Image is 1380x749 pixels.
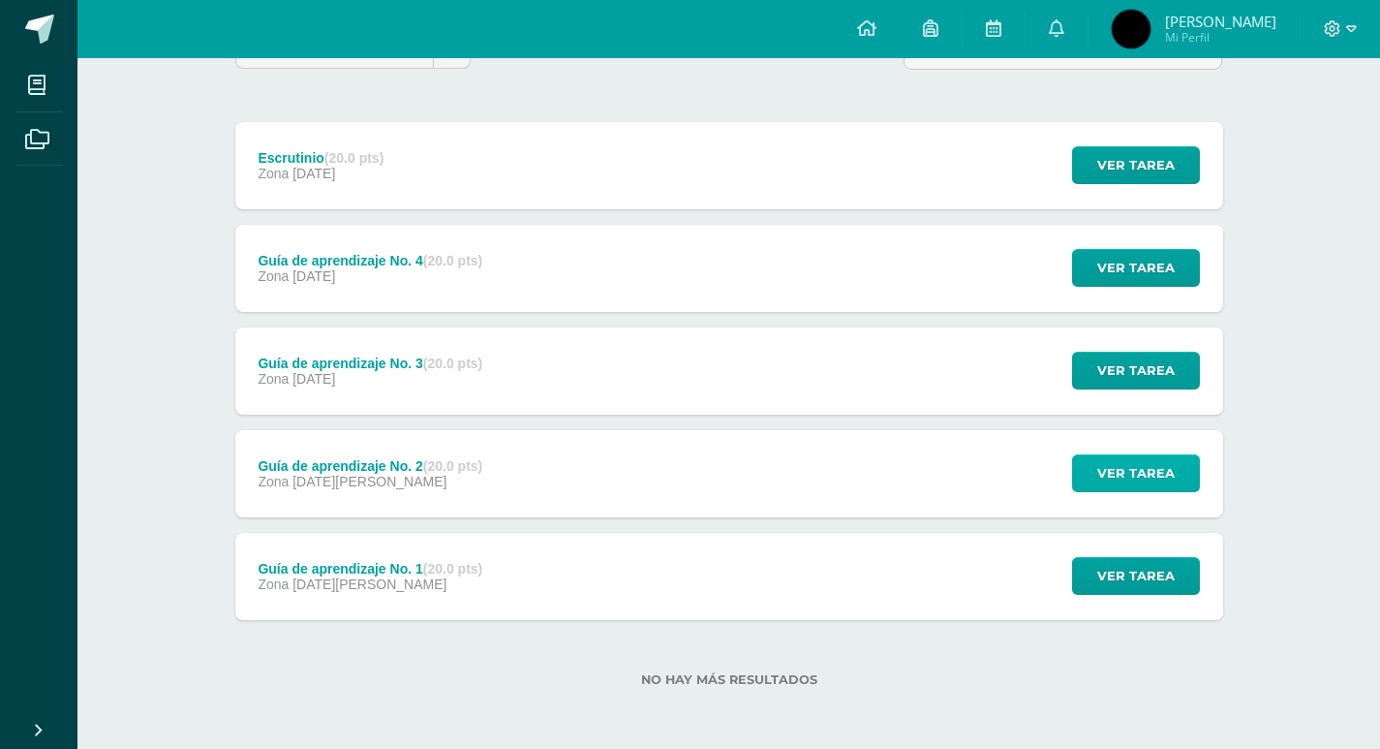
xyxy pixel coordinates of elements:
div: Escrutinio [258,150,383,166]
button: Ver tarea [1072,557,1200,595]
span: Ver tarea [1097,558,1175,594]
span: [DATE][PERSON_NAME] [292,577,446,592]
button: Ver tarea [1072,249,1200,287]
span: [DATE] [292,166,335,181]
strong: (20.0 pts) [324,150,383,166]
span: Zona [258,268,289,284]
div: Guía de aprendizaje No. 4 [258,253,482,268]
span: Zona [258,577,289,592]
strong: (20.0 pts) [423,561,482,577]
span: [DATE] [292,371,335,387]
div: Guía de aprendizaje No. 2 [258,458,482,474]
div: Guía de aprendizaje No. 3 [258,356,482,371]
label: No hay más resultados [235,672,1223,687]
span: Zona [258,371,289,387]
span: Zona [258,166,289,181]
span: Ver tarea [1097,455,1175,491]
img: 175cb59d96e1e6e6662f6f27d33db8be.png [1112,10,1150,48]
span: [DATE][PERSON_NAME] [292,474,446,489]
span: [PERSON_NAME] [1165,12,1276,31]
span: Mi Perfil [1165,29,1276,46]
strong: (20.0 pts) [423,253,482,268]
span: Zona [258,474,289,489]
span: Ver tarea [1097,353,1175,389]
strong: (20.0 pts) [423,356,482,371]
span: [DATE] [292,268,335,284]
button: Ver tarea [1072,352,1200,390]
strong: (20.0 pts) [423,458,482,474]
button: Ver tarea [1072,454,1200,492]
button: Ver tarea [1072,146,1200,184]
div: Guía de aprendizaje No. 1 [258,561,482,577]
span: Ver tarea [1097,250,1175,286]
span: Ver tarea [1097,147,1175,183]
